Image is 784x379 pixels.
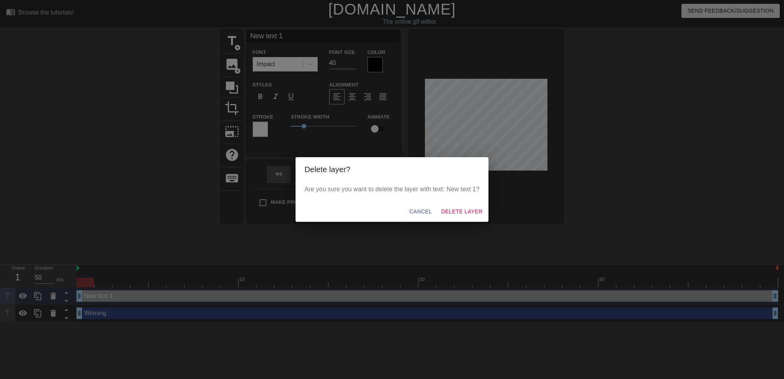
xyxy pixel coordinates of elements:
[438,205,485,219] button: Delete Layer
[409,207,432,216] span: Cancel
[406,205,435,219] button: Cancel
[441,207,482,216] span: Delete Layer
[305,163,480,176] h2: Delete layer?
[305,185,480,194] p: Are you sure you want to delete the layer with text: New text 1?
